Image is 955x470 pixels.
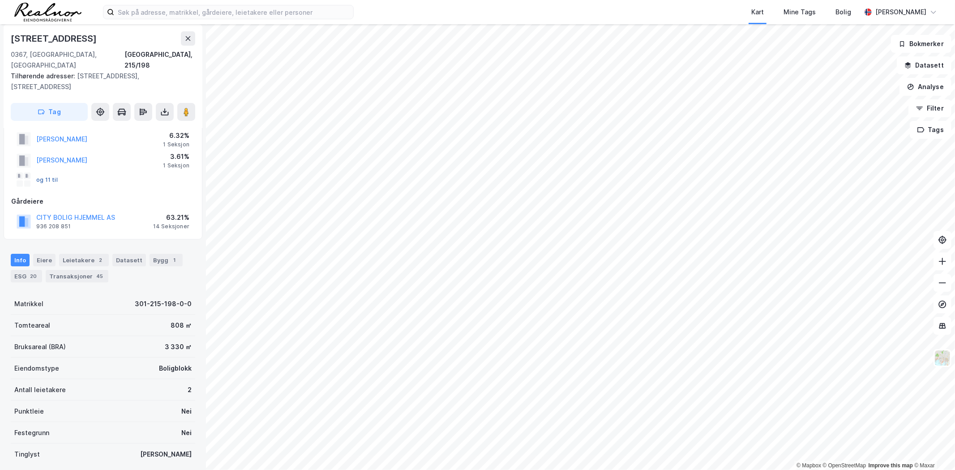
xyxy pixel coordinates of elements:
div: Nei [181,406,192,417]
div: 45 [94,272,105,281]
button: Filter [908,99,951,117]
div: 2 [188,385,192,395]
button: Tags [910,121,951,139]
div: 301-215-198-0-0 [135,299,192,309]
div: Punktleie [14,406,44,417]
span: Tilhørende adresser: [11,72,77,80]
div: Nei [181,427,192,438]
div: Boligblokk [159,363,192,374]
div: Bolig [835,7,851,17]
button: Datasett [897,56,951,74]
div: 6.32% [163,130,189,141]
div: Gårdeiere [11,196,195,207]
div: [PERSON_NAME] [875,7,926,17]
div: Tinglyst [14,449,40,460]
div: Eiere [33,254,56,266]
div: Matrikkel [14,299,43,309]
a: Improve this map [869,462,913,469]
button: Analyse [899,78,951,96]
div: Datasett [112,254,146,266]
div: [STREET_ADDRESS] [11,31,98,46]
button: Tag [11,103,88,121]
div: Bruksareal (BRA) [14,342,66,352]
div: Antall leietakere [14,385,66,395]
div: Kontrollprogram for chat [910,427,955,470]
div: 2 [96,256,105,265]
div: [GEOGRAPHIC_DATA], 215/198 [124,49,195,71]
div: 936 208 851 [36,223,71,230]
div: Eiendomstype [14,363,59,374]
div: Kart [751,7,764,17]
a: Mapbox [797,462,821,469]
button: Bokmerker [891,35,951,53]
img: Z [934,350,951,367]
img: realnor-logo.934646d98de889bb5806.png [14,3,81,21]
div: Bygg [150,254,183,266]
div: [STREET_ADDRESS], [STREET_ADDRESS] [11,71,188,92]
div: Info [11,254,30,266]
div: 1 [170,256,179,265]
div: 63.21% [153,212,189,223]
div: Transaksjoner [46,270,108,282]
input: Søk på adresse, matrikkel, gårdeiere, leietakere eller personer [114,5,353,19]
div: Mine Tags [784,7,816,17]
div: 20 [28,272,39,281]
div: Leietakere [59,254,109,266]
div: 0367, [GEOGRAPHIC_DATA], [GEOGRAPHIC_DATA] [11,49,124,71]
iframe: Chat Widget [910,427,955,470]
div: 1 Seksjon [163,162,189,169]
div: 3 330 ㎡ [165,342,192,352]
div: ESG [11,270,42,282]
a: OpenStreetMap [823,462,866,469]
div: 1 Seksjon [163,141,189,148]
div: Tomteareal [14,320,50,331]
div: Festegrunn [14,427,49,438]
div: [PERSON_NAME] [140,449,192,460]
div: 808 ㎡ [171,320,192,331]
div: 3.61% [163,151,189,162]
div: 14 Seksjoner [153,223,189,230]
